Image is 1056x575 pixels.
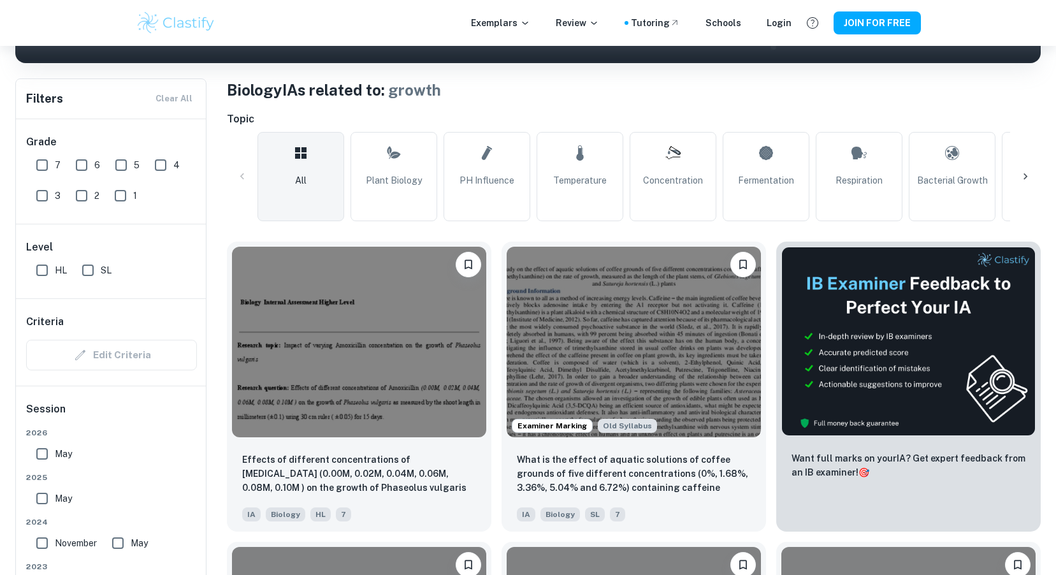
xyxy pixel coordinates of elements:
[730,252,756,277] button: Please log in to bookmark exemplars
[136,10,217,36] img: Clastify logo
[631,16,680,30] a: Tutoring
[517,453,751,496] p: What is the effect of aquatic solutions of coffee grounds of five different concentrations (0%, 1...
[585,507,605,521] span: SL
[705,16,741,30] a: Schools
[643,173,703,187] span: Concentration
[55,263,67,277] span: HL
[26,314,64,330] h6: Criteria
[131,536,148,550] span: May
[502,242,766,532] a: Examiner MarkingStarting from the May 2025 session, the Biology IA requirements have changed. It'...
[738,173,794,187] span: Fermentation
[917,173,988,187] span: Bacterial Growth
[598,419,657,433] div: Starting from the May 2025 session, the Biology IA requirements have changed. It's OK to refer to...
[227,78,1041,101] h1: Biology IAs related to:
[266,507,305,521] span: Biology
[101,263,112,277] span: SL
[94,158,100,172] span: 6
[26,561,197,572] span: 2023
[55,189,61,203] span: 3
[336,507,351,521] span: 7
[781,247,1036,436] img: Thumbnail
[232,247,486,437] img: Biology IA example thumbnail: Effects of different concentrations of A
[517,507,535,521] span: IA
[834,11,921,34] button: JOIN FOR FREE
[55,158,61,172] span: 7
[858,467,869,477] span: 🎯
[94,189,99,203] span: 2
[792,451,1025,479] p: Want full marks on your IA ? Get expert feedback from an IB examiner!
[227,242,491,532] a: Please log in to bookmark exemplarsEffects of different concentrations of Amoxicillin (0.00M, 0.0...
[26,135,197,150] h6: Grade
[507,247,761,437] img: Biology IA example thumbnail: What is the effect of aquatic solutions
[55,491,72,506] span: May
[295,173,307,187] span: All
[55,447,72,461] span: May
[802,12,823,34] button: Help and Feedback
[26,240,197,255] h6: Level
[26,427,197,439] span: 2026
[835,173,883,187] span: Respiration
[227,112,1041,127] h6: Topic
[456,252,481,277] button: Please log in to bookmark exemplars
[388,81,441,99] span: growth
[610,507,625,521] span: 7
[540,507,580,521] span: Biology
[366,173,422,187] span: Plant Biology
[173,158,180,172] span: 4
[26,516,197,528] span: 2024
[26,90,63,108] h6: Filters
[598,419,657,433] span: Old Syllabus
[459,173,514,187] span: pH Influence
[134,158,140,172] span: 5
[310,507,331,521] span: HL
[242,507,261,521] span: IA
[242,453,476,496] p: Effects of different concentrations of Amoxicillin (0.00M, 0.02M, 0.04M, 0.06M, 0.08M, 0.10M ) on...
[553,173,607,187] span: Temperature
[556,16,599,30] p: Review
[471,16,530,30] p: Exemplars
[133,189,137,203] span: 1
[776,242,1041,532] a: ThumbnailWant full marks on yourIA? Get expert feedback from an IB examiner!
[55,536,97,550] span: November
[512,420,592,432] span: Examiner Marking
[26,340,197,370] div: Criteria filters are unavailable when searching by topic
[26,472,197,483] span: 2025
[26,402,197,427] h6: Session
[767,16,792,30] a: Login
